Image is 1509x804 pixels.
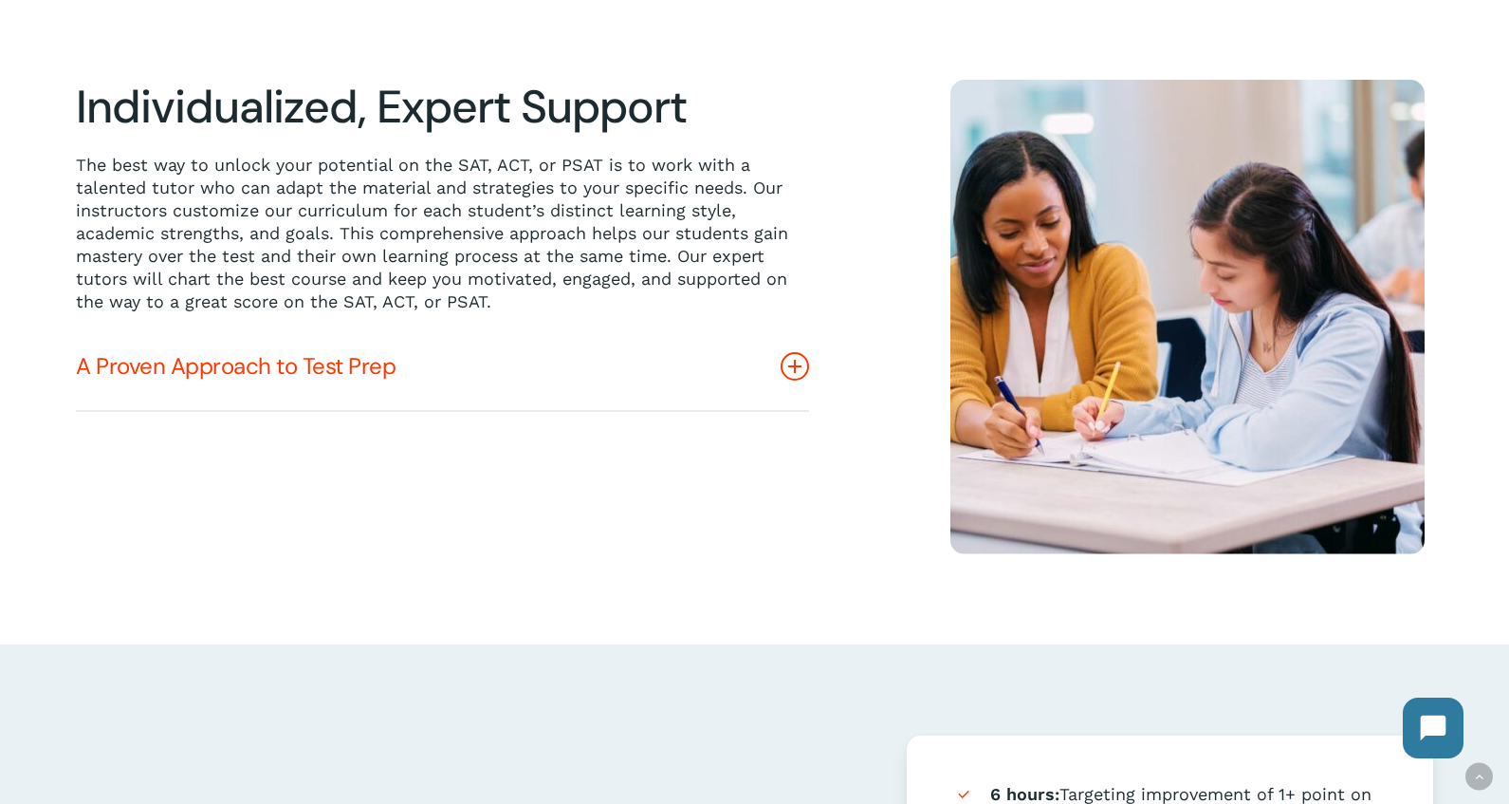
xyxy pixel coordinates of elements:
img: 1 on 1 14 [950,80,1425,554]
p: The best way to unlock your potential on the SAT, ACT, or PSAT is to work with a talented tutor w... [76,154,808,313]
h2: Individualized, Expert Support [76,80,808,135]
iframe: Chatbot [1384,679,1482,777]
strong: 6 hours: [990,784,1059,804]
a: A Proven Approach to Test Prep [76,323,809,410]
